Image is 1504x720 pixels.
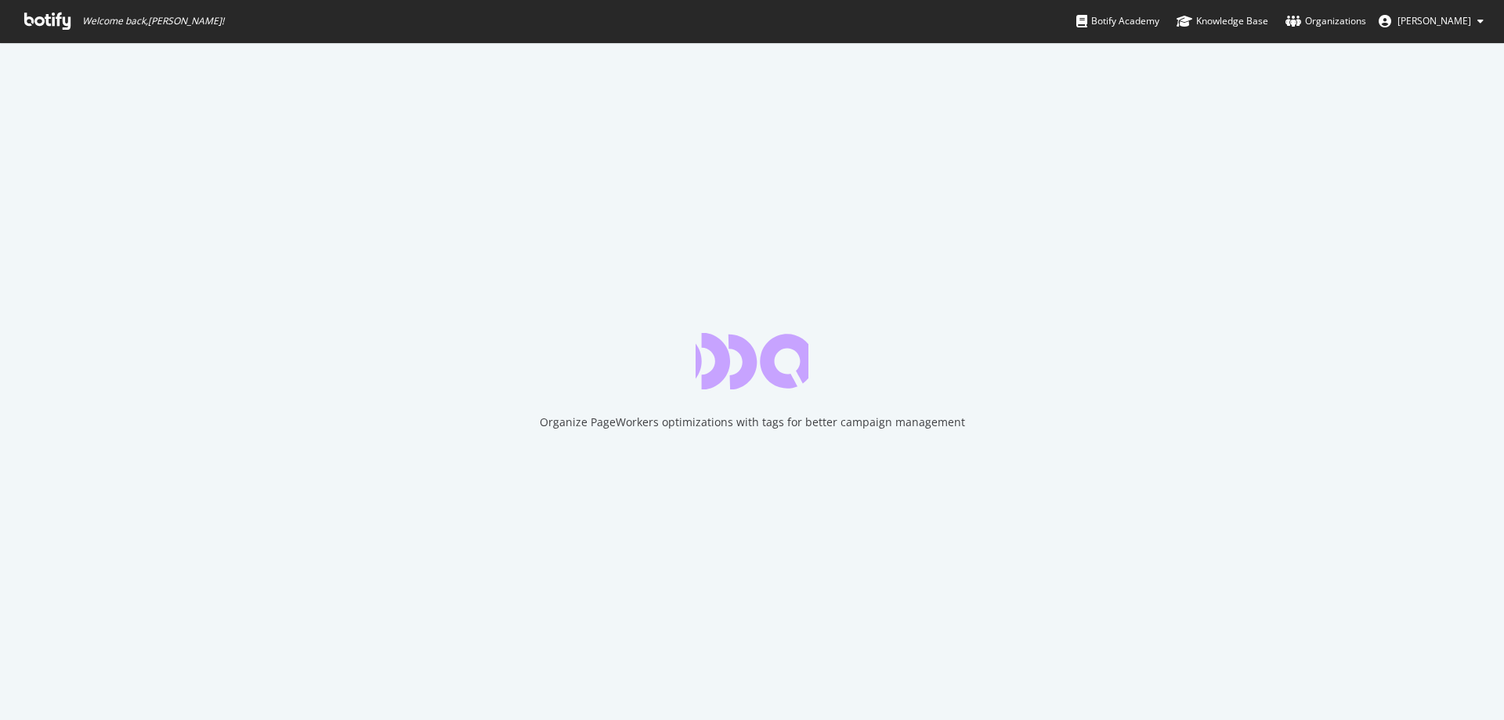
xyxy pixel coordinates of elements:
[1076,13,1159,29] div: Botify Academy
[540,414,965,430] div: Organize PageWorkers optimizations with tags for better campaign management
[1285,13,1366,29] div: Organizations
[1177,13,1268,29] div: Knowledge Base
[1366,9,1496,34] button: [PERSON_NAME]
[82,15,224,27] span: Welcome back, [PERSON_NAME] !
[1397,14,1471,27] span: Phil McDonald
[696,333,808,389] div: animation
